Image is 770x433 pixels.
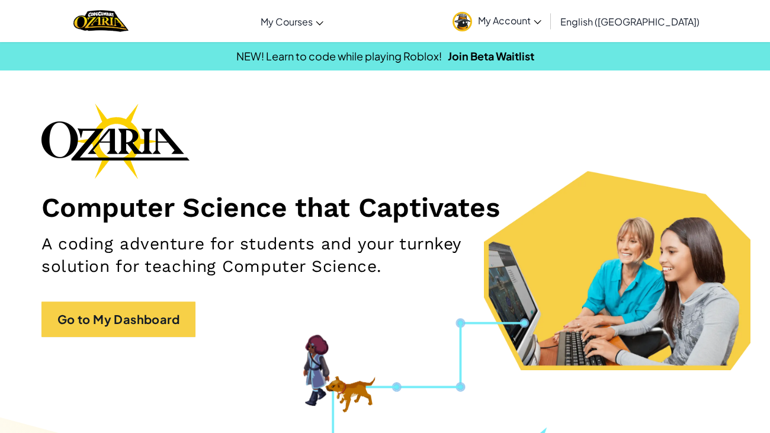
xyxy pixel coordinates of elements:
[478,14,541,27] span: My Account
[41,233,502,278] h2: A coding adventure for students and your turnkey solution for teaching Computer Science.
[41,103,190,179] img: Ozaria branding logo
[73,9,129,33] a: Ozaria by CodeCombat logo
[41,302,195,337] a: Go to My Dashboard
[255,5,329,37] a: My Courses
[447,2,547,40] a: My Account
[236,49,442,63] span: NEW! Learn to code while playing Roblox!
[560,15,700,28] span: English ([GEOGRAPHIC_DATA])
[448,49,534,63] a: Join Beta Waitlist
[554,5,705,37] a: English ([GEOGRAPHIC_DATA])
[41,191,729,224] h1: Computer Science that Captivates
[73,9,129,33] img: Home
[453,12,472,31] img: avatar
[261,15,313,28] span: My Courses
